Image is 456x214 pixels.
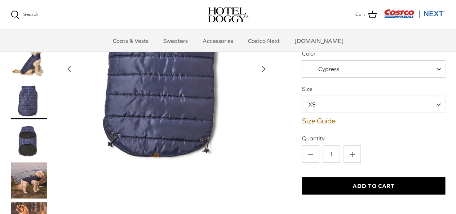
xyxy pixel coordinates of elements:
span: Cypress [302,65,354,73]
a: Accessories [196,30,240,52]
label: Quantity [302,134,445,142]
input: Quantity [323,145,340,163]
a: hoteldoggy.com hoteldoggycom [208,7,248,22]
button: Next [256,61,271,77]
button: Previous [61,61,77,77]
a: Thumbnail Link [11,83,47,119]
a: Thumbnail Link [11,123,47,159]
span: Cypress [302,60,445,78]
label: Color [302,49,445,57]
a: Costco Next [242,30,286,52]
a: Search [11,10,38,19]
a: Visit Costco Next [384,14,445,19]
button: Add to Cart [302,177,445,195]
span: Cypress [318,66,339,72]
span: Cart [355,11,365,18]
a: Coats & Vests [106,30,155,52]
span: Search [23,12,38,17]
a: Size Guide [302,117,445,125]
a: Sweaters [157,30,194,52]
label: Size [302,85,445,93]
img: Costco Next [384,9,445,18]
a: Thumbnail Link [11,162,47,198]
a: [DOMAIN_NAME] [288,30,350,52]
a: Thumbnail Link [11,43,47,79]
span: XS [302,100,329,108]
img: hoteldoggycom [208,7,248,22]
a: Cart [355,10,377,19]
span: XS [302,96,445,113]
